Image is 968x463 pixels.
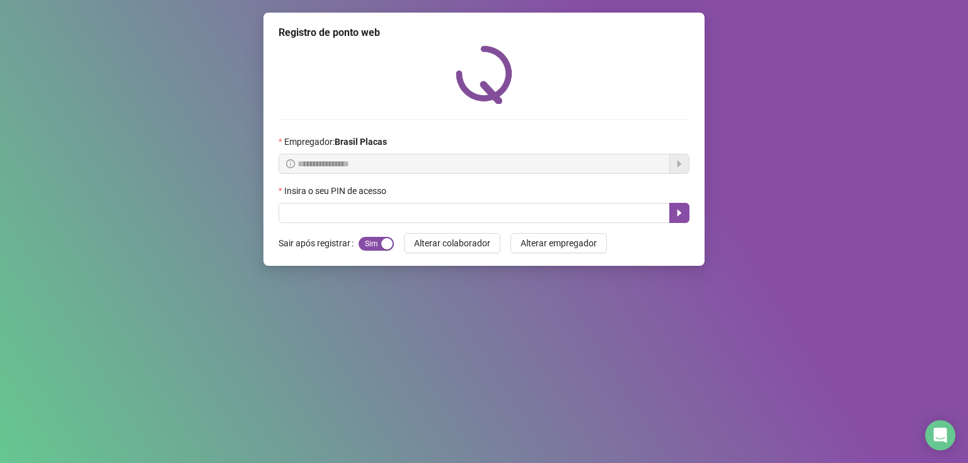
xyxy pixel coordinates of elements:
img: QRPoint [456,45,512,104]
span: info-circle [286,159,295,168]
span: caret-right [674,208,684,218]
label: Sair após registrar [279,233,359,253]
div: Registro de ponto web [279,25,689,40]
button: Alterar empregador [510,233,607,253]
span: Alterar empregador [521,236,597,250]
label: Insira o seu PIN de acesso [279,184,395,198]
button: Alterar colaborador [404,233,500,253]
strong: Brasil Placas [335,137,387,147]
div: Open Intercom Messenger [925,420,955,450]
span: Alterar colaborador [414,236,490,250]
span: Empregador : [284,135,387,149]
